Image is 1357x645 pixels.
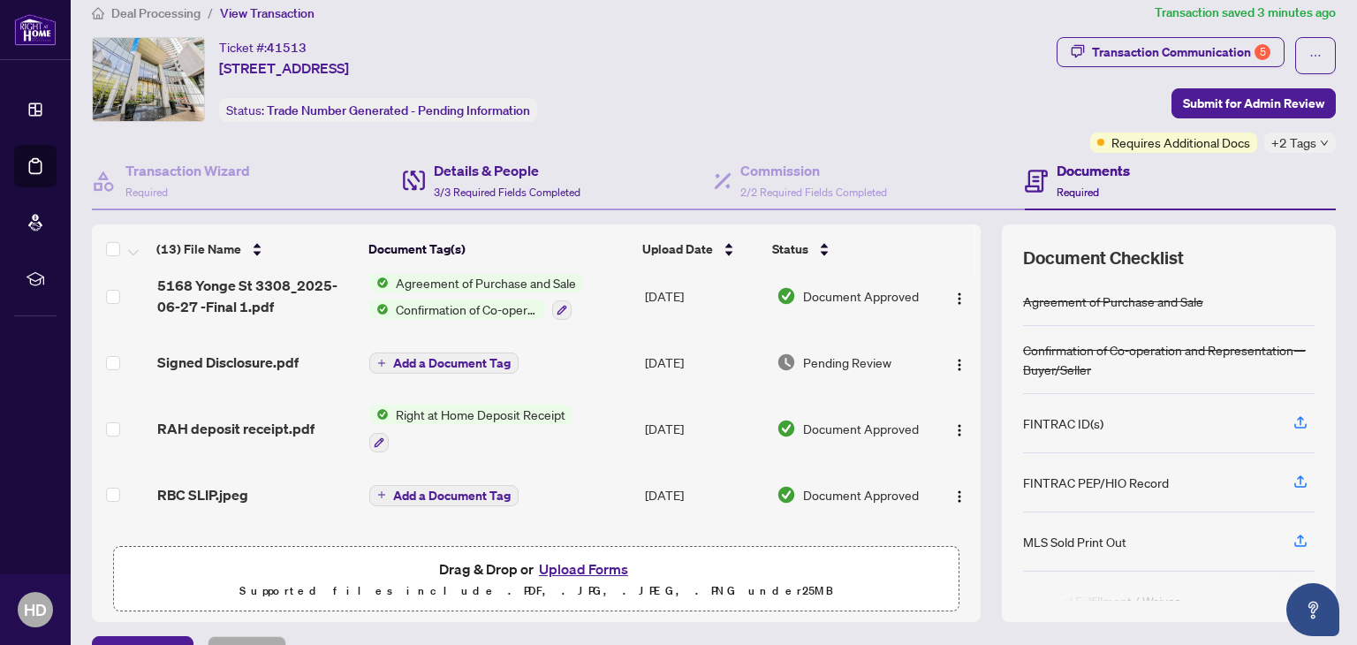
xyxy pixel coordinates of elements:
span: home [92,7,104,19]
span: +2 Tags [1271,133,1316,153]
span: plus [377,490,386,499]
span: 3/3 Required Fields Completed [434,186,580,199]
span: Required [125,186,168,199]
div: Confirmation of Co-operation and Representation—Buyer/Seller [1023,340,1315,379]
div: FINTRAC ID(s) [1023,414,1103,433]
img: Document Status [777,353,796,372]
span: View Transaction [220,5,315,21]
article: Transaction saved 3 minutes ago [1155,3,1336,23]
span: 2/2 Required Fields Completed [740,186,887,199]
h4: Documents [1057,160,1130,181]
img: Logo [952,358,967,372]
button: Add a Document Tag [369,485,519,506]
th: Status [765,224,929,274]
span: (13) File Name [156,239,241,259]
button: Upload Forms [534,558,633,580]
button: Status IconRight at Home Deposit Receipt [369,405,572,452]
h4: Commission [740,160,887,181]
img: Document Status [777,485,796,505]
p: Supported files include .PDF, .JPG, .JPEG, .PNG under 25 MB [125,580,948,602]
span: plus [377,359,386,368]
span: Add a Document Tag [393,357,511,369]
button: Logo [945,414,974,443]
span: 5168 Yonge St 3308_2025-06-27 -Final 1.pdf [157,275,356,317]
div: Status: [219,98,537,122]
div: Agreement of Purchase and Sale [1023,292,1203,311]
button: Status IconAgreement of Purchase and SaleStatus IconConfirmation of Co-operation and Representati... [369,273,583,321]
th: (13) File Name [149,224,361,274]
img: Document Status [777,286,796,306]
span: Document Checklist [1023,246,1184,270]
img: Logo [952,423,967,437]
span: Deal Processing [111,5,201,21]
h4: Details & People [434,160,580,181]
span: Add a Document Tag [393,489,511,502]
td: [DATE] [638,259,769,335]
span: Trade Number Generated - Pending Information [267,102,530,118]
img: IMG-C12230880_1.jpg [93,38,204,121]
button: Open asap [1286,583,1339,636]
span: [STREET_ADDRESS] [219,57,349,79]
div: 5 [1255,44,1270,60]
span: ellipsis [1309,49,1322,62]
span: RBC SLIP.jpeg [157,484,248,505]
span: Document Approved [803,419,919,438]
span: Confirmation of Co-operation and Representation—Buyer/Seller [389,300,545,319]
span: HD [24,597,47,622]
h4: Transaction Wizard [125,160,250,181]
span: Right at Home Deposit Receipt [389,405,572,424]
span: Upload Date [642,239,713,259]
img: Status Icon [369,300,389,319]
li: / [208,3,213,23]
button: Transaction Communication5 [1057,37,1285,67]
button: Submit for Admin Review [1171,88,1336,118]
span: Status [772,239,808,259]
img: logo [14,13,57,46]
img: Logo [952,489,967,504]
button: Add a Document Tag [369,351,519,374]
span: down [1320,139,1329,148]
span: Agreement of Purchase and Sale [389,273,583,292]
div: Ticket #: [219,37,307,57]
img: Status Icon [369,405,389,424]
span: Document Approved [803,286,919,306]
td: [DATE] [638,391,769,467]
td: [DATE] [638,467,769,523]
img: Document Status [777,419,796,438]
th: Document Tag(s) [361,224,635,274]
th: Upload Date [635,224,766,274]
span: RAH deposit receipt.pdf [157,418,315,439]
span: Document Approved [803,485,919,505]
button: Logo [945,282,974,310]
img: Status Icon [369,273,389,292]
td: [DATE] [638,334,769,391]
button: Add a Document Tag [369,353,519,374]
span: Drag & Drop or [439,558,633,580]
button: Add a Document Tag [369,483,519,506]
div: FINTRAC PEP/HIO Record [1023,473,1169,492]
span: Pending Review [803,353,891,372]
button: Logo [945,481,974,509]
button: Logo [945,348,974,376]
div: MLS Sold Print Out [1023,532,1126,551]
img: Logo [952,292,967,306]
span: 41513 [267,40,307,56]
span: Submit for Admin Review [1183,89,1324,118]
span: Required [1057,186,1099,199]
span: Signed Disclosure.pdf [157,352,299,373]
div: Transaction Communication [1092,38,1270,66]
td: [DATE] [638,523,769,580]
span: Drag & Drop orUpload FormsSupported files include .PDF, .JPG, .JPEG, .PNG under25MB [114,547,959,612]
span: Requires Additional Docs [1111,133,1250,152]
